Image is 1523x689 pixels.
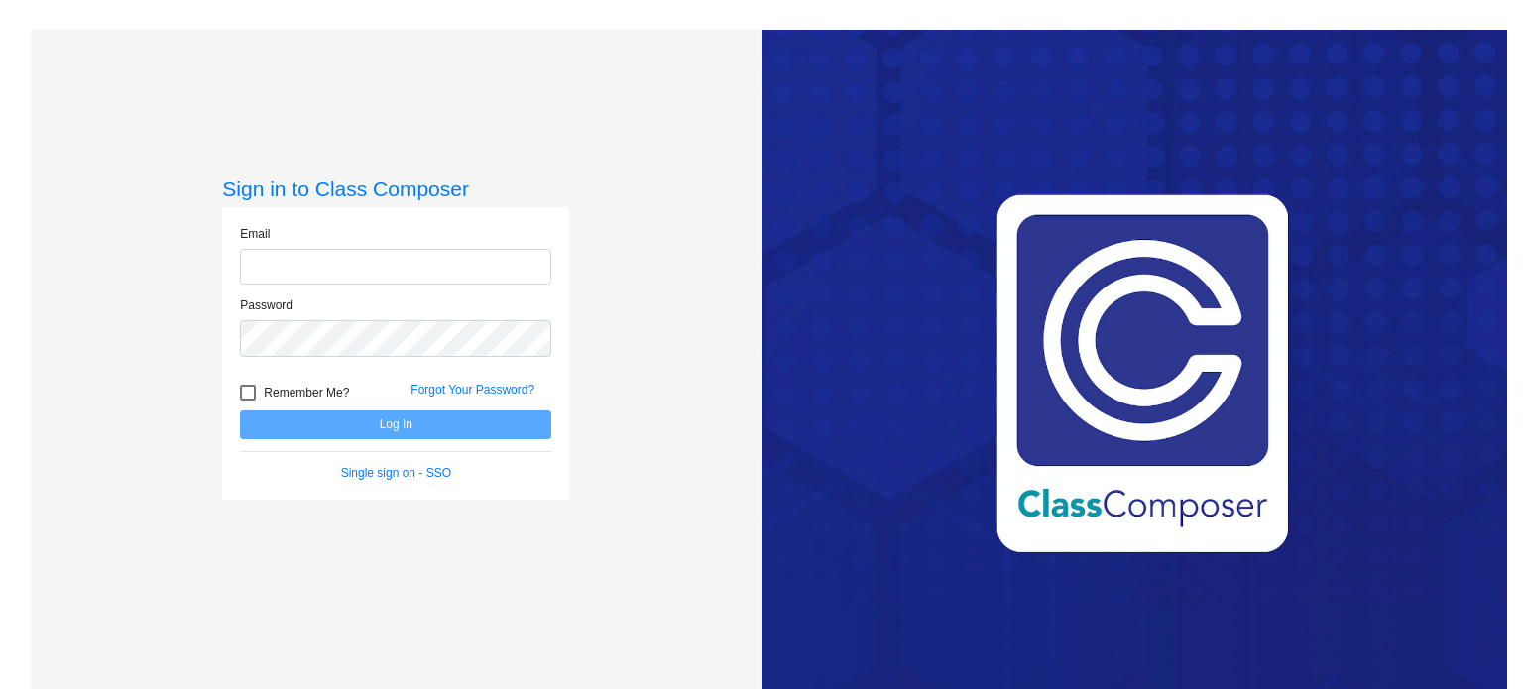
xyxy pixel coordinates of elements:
h3: Sign in to Class Composer [222,176,569,201]
span: Remember Me? [264,381,349,404]
label: Password [240,296,293,314]
a: Forgot Your Password? [410,383,534,397]
button: Log In [240,410,551,439]
label: Email [240,225,270,243]
a: Single sign on - SSO [341,466,451,480]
